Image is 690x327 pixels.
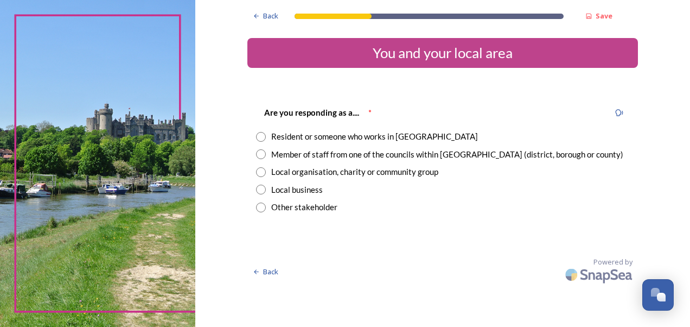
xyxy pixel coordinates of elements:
[264,108,359,117] strong: Are you responding as a....
[263,11,278,21] span: Back
[271,130,478,143] div: Resident or someone who works in [GEOGRAPHIC_DATA]
[252,42,634,64] div: You and your local area
[271,148,623,161] div: Member of staff from one of the councils within [GEOGRAPHIC_DATA] (district, borough or county)
[271,201,337,213] div: Other stakeholder
[642,279,674,311] button: Open Chat
[593,257,632,267] span: Powered by
[271,184,323,196] div: Local business
[263,267,278,277] span: Back
[596,11,612,21] strong: Save
[271,166,438,178] div: Local organisation, charity or community group
[562,262,638,287] img: SnapSea Logo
